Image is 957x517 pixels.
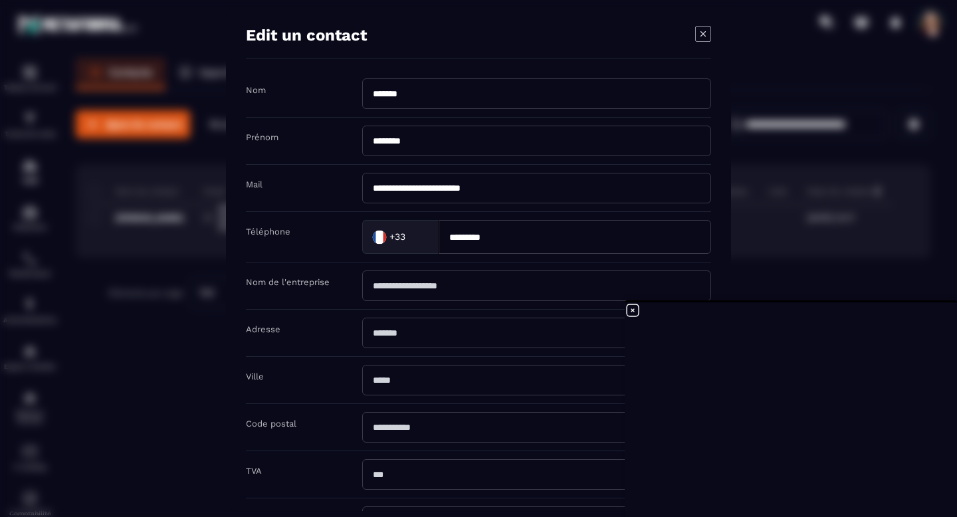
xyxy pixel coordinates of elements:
[246,277,330,287] label: Nom de l'entreprise
[246,419,296,429] label: Code postal
[246,371,264,381] label: Ville
[246,466,262,476] label: TVA
[246,26,367,45] h4: Edit un contact
[246,324,280,334] label: Adresse
[246,179,263,189] label: Mail
[362,220,439,254] div: Search for option
[366,223,393,250] img: Country Flag
[389,231,405,244] span: +33
[408,227,425,247] input: Search for option
[246,227,290,237] label: Téléphone
[246,132,278,142] label: Prénom
[246,85,266,95] label: Nom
